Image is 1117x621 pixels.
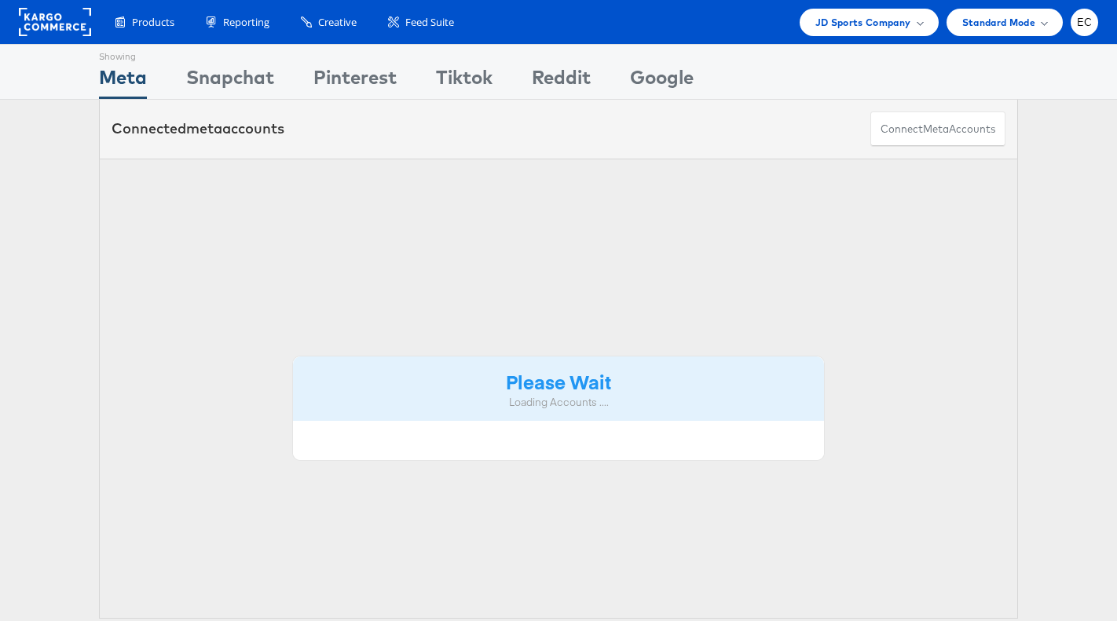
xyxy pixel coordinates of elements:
div: Meta [99,64,147,99]
span: meta [923,122,949,137]
span: EC [1077,17,1093,27]
div: Tiktok [436,64,493,99]
span: Feed Suite [405,15,454,30]
div: Loading Accounts .... [305,395,812,410]
span: Products [132,15,174,30]
button: ConnectmetaAccounts [870,111,1005,147]
strong: Please Wait [506,368,611,394]
div: Google [630,64,694,99]
span: JD Sports Company [815,14,911,31]
div: Pinterest [313,64,397,99]
div: Reddit [532,64,591,99]
div: Snapchat [186,64,274,99]
span: Creative [318,15,357,30]
span: Reporting [223,15,269,30]
span: Standard Mode [962,14,1035,31]
div: Connected accounts [112,119,284,139]
div: Showing [99,45,147,64]
span: meta [186,119,222,137]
